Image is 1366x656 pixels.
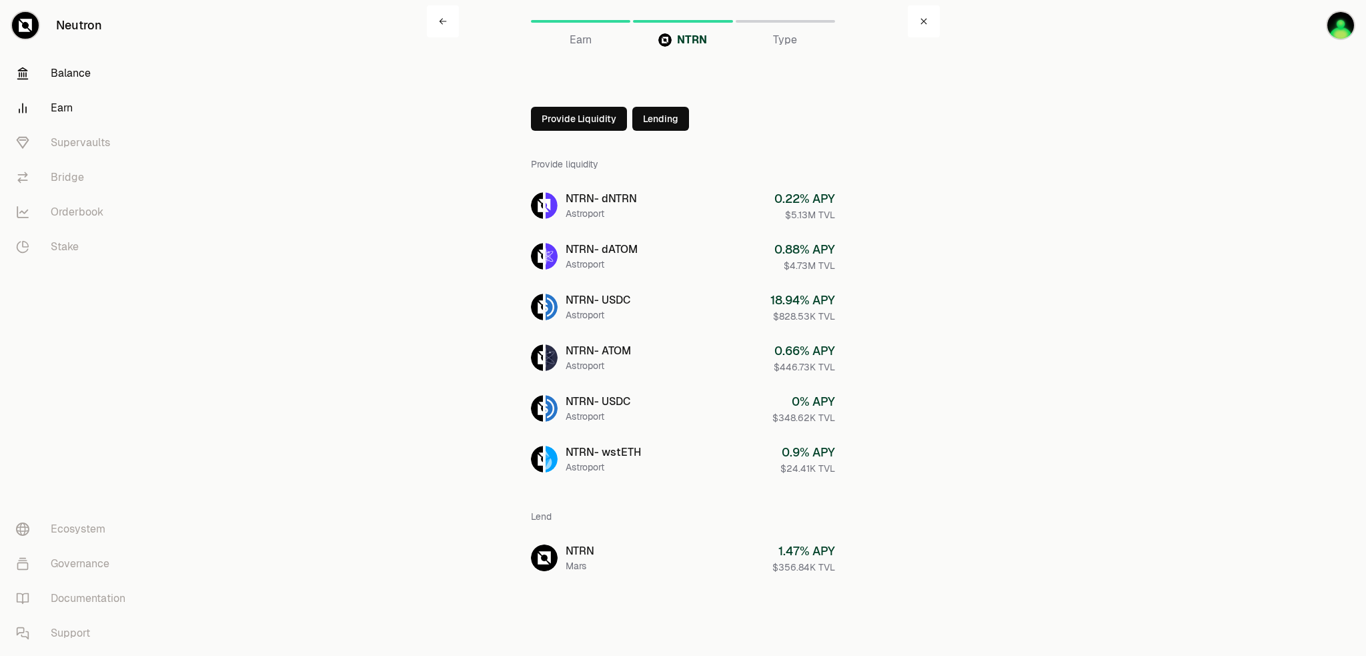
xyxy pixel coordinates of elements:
[566,191,637,207] div: NTRN - dNTRN
[566,460,641,474] div: Astroport
[531,147,835,182] div: Provide liquidity
[520,182,846,230] a: NTRNdNTRNNTRN- dNTRNAstroport0.22% APY$5.13M TVL
[5,547,144,581] a: Governance
[774,208,835,222] div: $5.13M TVL
[520,384,846,432] a: NTRNUSDCNTRN- USDCAstroport0% APY$348.62K TVL
[546,294,558,320] img: USDC
[772,392,835,411] div: 0 % APY
[531,107,627,131] button: Provide Liquidity
[531,5,630,37] a: Earn
[566,559,594,573] div: Mars
[5,512,144,547] a: Ecosystem
[566,292,630,308] div: NTRN - USDC
[1327,12,1354,39] img: Atom Wallet
[566,308,630,322] div: Astroport
[774,342,835,360] div: 0.66 % APY
[658,33,672,47] img: NTRN
[5,230,144,264] a: Stake
[774,259,835,272] div: $4.73M TVL
[773,32,797,48] span: Type
[546,446,558,472] img: wstETH
[5,616,144,651] a: Support
[780,443,835,462] div: 0.9 % APY
[531,446,543,472] img: NTRN
[570,32,592,48] span: Earn
[531,192,543,219] img: NTRN
[546,395,558,422] img: USDC
[774,190,835,208] div: 0.22 % APY
[566,543,594,559] div: NTRN
[520,283,846,331] a: NTRNUSDCNTRN- USDCAstroport18.94% APY$828.53K TVL
[770,291,835,310] div: 18.94 % APY
[566,242,638,258] div: NTRN - dATOM
[546,192,558,219] img: dNTRN
[566,258,638,271] div: Astroport
[566,444,641,460] div: NTRN - wstETH
[5,581,144,616] a: Documentation
[774,240,835,259] div: 0.88 % APY
[566,343,631,359] div: NTRN - ATOM
[531,499,835,534] div: Lend
[566,410,630,423] div: Astroport
[772,411,835,424] div: $348.62K TVL
[770,310,835,323] div: $828.53K TVL
[531,545,558,571] img: NTRN
[632,107,689,131] button: Lending
[566,207,637,220] div: Astroport
[677,32,707,48] span: NTRN
[531,395,543,422] img: NTRN
[531,344,543,371] img: NTRN
[531,294,543,320] img: NTRN
[546,344,558,371] img: ATOM
[5,195,144,230] a: Orderbook
[774,360,835,374] div: $446.73K TVL
[531,243,543,270] img: NTRN
[546,243,558,270] img: dATOM
[5,56,144,91] a: Balance
[5,91,144,125] a: Earn
[5,125,144,160] a: Supervaults
[780,462,835,475] div: $24.41K TVL
[633,5,732,37] a: NTRNNTRN
[520,534,846,582] a: NTRNNTRNMars1.47% APY$356.84K TVL
[772,561,835,574] div: $356.84K TVL
[566,394,630,410] div: NTRN - USDC
[772,542,835,561] div: 1.47 % APY
[520,232,846,280] a: NTRNdATOMNTRN- dATOMAstroport0.88% APY$4.73M TVL
[5,160,144,195] a: Bridge
[520,334,846,382] a: NTRNATOMNTRN- ATOMAstroport0.66% APY$446.73K TVL
[566,359,631,372] div: Astroport
[520,435,846,483] a: NTRNwstETHNTRN- wstETHAstroport0.9% APY$24.41K TVL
